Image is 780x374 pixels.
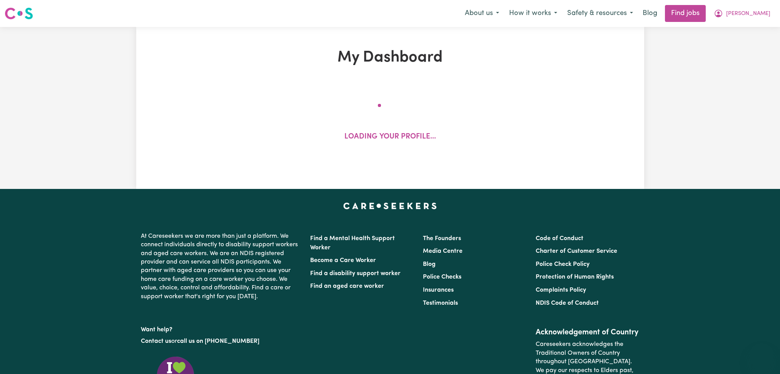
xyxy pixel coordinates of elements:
a: call us on [PHONE_NUMBER] [177,338,259,344]
a: The Founders [423,235,461,242]
span: [PERSON_NAME] [726,10,770,18]
a: NDIS Code of Conduct [536,300,599,306]
a: Find a Mental Health Support Worker [310,235,395,251]
a: Police Checks [423,274,461,280]
a: Find a disability support worker [310,270,401,277]
button: How it works [504,5,562,22]
iframe: Button to launch messaging window [749,343,774,368]
a: Complaints Policy [536,287,586,293]
a: Careseekers home page [343,203,437,209]
a: Find jobs [665,5,706,22]
a: Contact us [141,338,171,344]
p: Loading your profile... [344,132,436,143]
a: Testimonials [423,300,458,306]
h1: My Dashboard [225,48,555,67]
a: Insurances [423,287,454,293]
a: Find an aged care worker [310,283,384,289]
p: or [141,334,301,349]
a: Careseekers logo [5,5,33,22]
img: Careseekers logo [5,7,33,20]
a: Media Centre [423,248,463,254]
a: Become a Care Worker [310,257,376,264]
a: Blog [423,261,436,267]
a: Charter of Customer Service [536,248,617,254]
p: Want help? [141,322,301,334]
button: About us [460,5,504,22]
a: Protection of Human Rights [536,274,614,280]
a: Code of Conduct [536,235,583,242]
a: Blog [638,5,662,22]
a: Police Check Policy [536,261,590,267]
button: Safety & resources [562,5,638,22]
h2: Acknowledgement of Country [536,328,639,337]
button: My Account [709,5,775,22]
p: At Careseekers we are more than just a platform. We connect individuals directly to disability su... [141,229,301,304]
